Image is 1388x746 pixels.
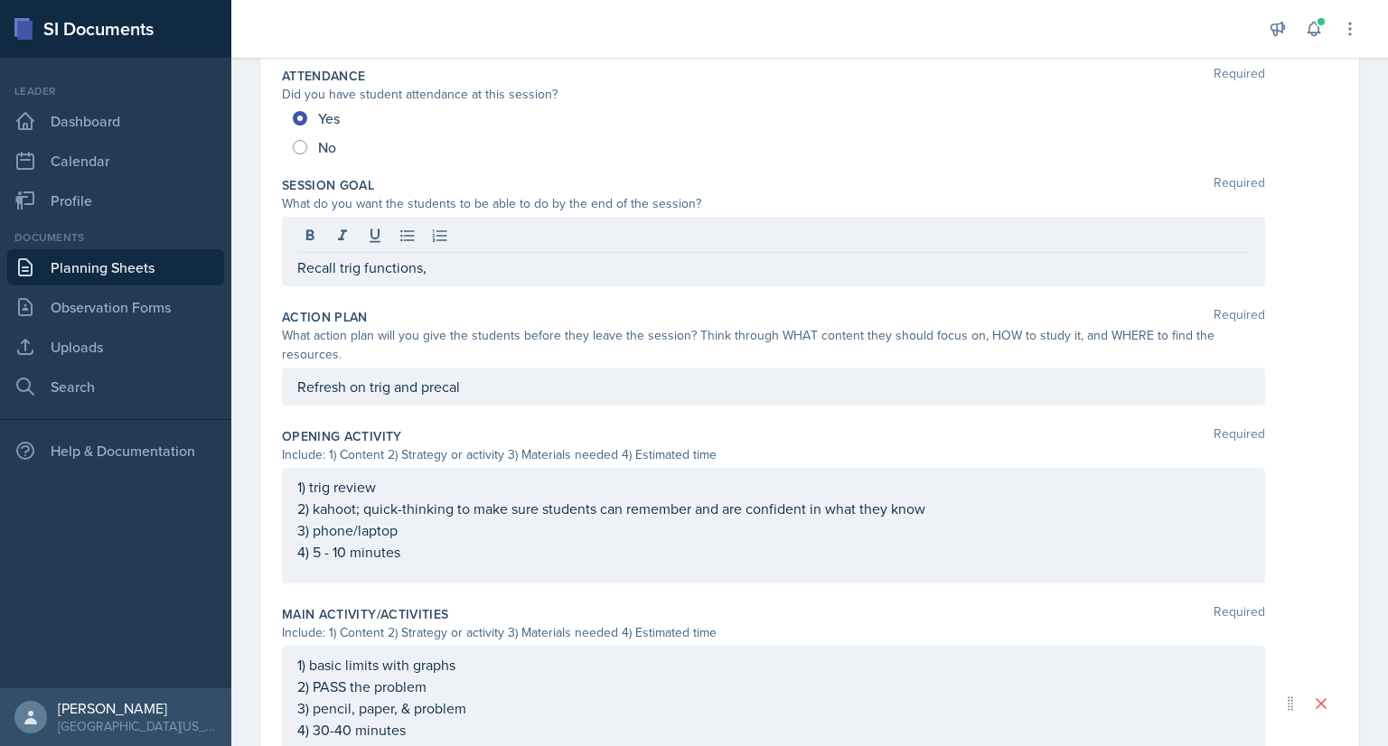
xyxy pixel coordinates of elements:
[282,176,374,194] label: Session Goal
[297,719,1250,741] p: 4) 30-40 minutes
[282,194,1265,213] div: What do you want the students to be able to do by the end of the session?
[7,329,224,365] a: Uploads
[58,717,217,735] div: [GEOGRAPHIC_DATA][US_STATE] in [GEOGRAPHIC_DATA]
[7,182,224,219] a: Profile
[7,249,224,285] a: Planning Sheets
[282,326,1265,364] div: What action plan will you give the students before they leave the session? Think through WHAT con...
[282,67,366,85] label: Attendance
[1214,67,1265,85] span: Required
[1214,605,1265,623] span: Required
[7,143,224,179] a: Calendar
[318,109,340,127] span: Yes
[297,541,1250,563] p: 4) 5 - 10 minutes
[58,699,217,717] div: [PERSON_NAME]
[297,476,1250,498] p: 1) trig review
[318,138,336,156] span: No
[282,605,448,623] label: Main Activity/Activities
[282,623,1265,642] div: Include: 1) Content 2) Strategy or activity 3) Materials needed 4) Estimated time
[1214,427,1265,445] span: Required
[297,256,1250,278] p: Recall trig functions,
[7,83,224,99] div: Leader
[1214,308,1265,326] span: Required
[282,308,368,326] label: Action Plan
[297,676,1250,697] p: 2) PASS the problem
[7,433,224,469] div: Help & Documentation
[297,376,1250,397] p: Refresh on trig and precal
[297,697,1250,719] p: 3) pencil, paper, & problem
[1214,176,1265,194] span: Required
[297,519,1250,541] p: 3) phone/laptop
[7,289,224,325] a: Observation Forms
[282,427,402,445] label: Opening Activity
[7,103,224,139] a: Dashboard
[7,368,224,405] a: Search
[7,229,224,246] div: Documents
[282,85,1265,104] div: Did you have student attendance at this session?
[282,445,1265,464] div: Include: 1) Content 2) Strategy or activity 3) Materials needed 4) Estimated time
[297,654,1250,676] p: 1) basic limits with graphs
[297,498,1250,519] p: 2) kahoot; quick-thinking to make sure students can remember and are confident in what they know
